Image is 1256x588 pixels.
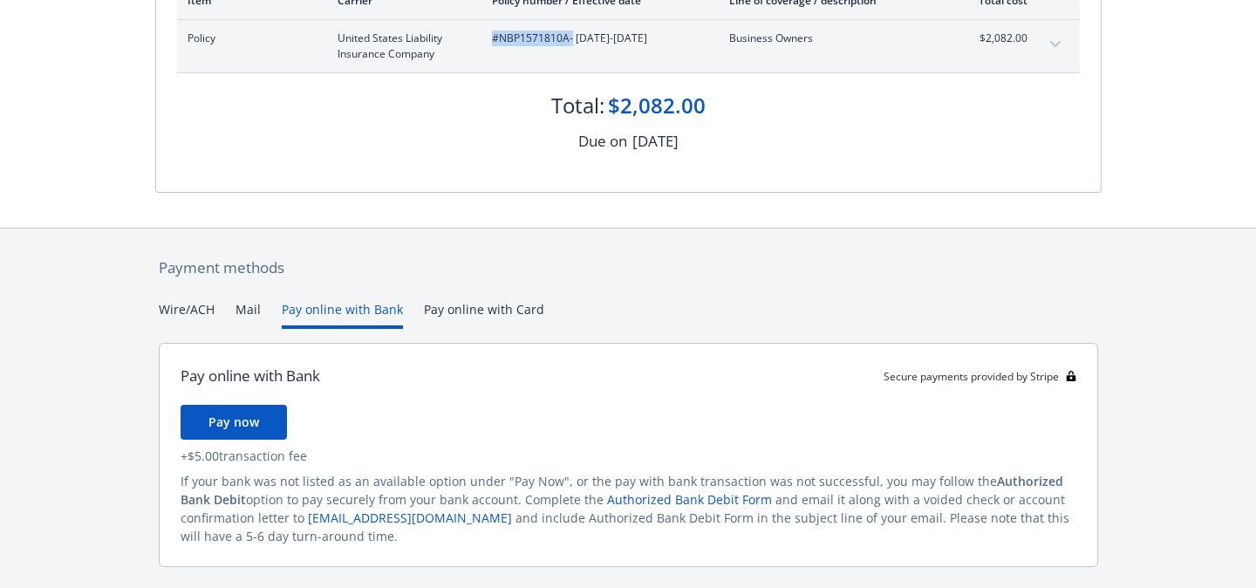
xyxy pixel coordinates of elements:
div: + $5.00 transaction fee [181,447,1076,465]
span: Authorized Bank Debit [181,473,1063,508]
span: Policy [188,31,310,46]
div: [DATE] [632,130,679,153]
button: Wire/ACH [159,300,215,329]
div: $2,082.00 [608,91,706,120]
button: expand content [1041,31,1069,58]
div: If your bank was not listed as an available option under "Pay Now", or the pay with bank transact... [181,472,1076,545]
div: Total: [551,91,604,120]
span: Business Owners [729,31,934,46]
span: United States Liability Insurance Company [338,31,464,62]
span: #NBP1571810A - [DATE]-[DATE] [492,31,701,46]
button: Pay now [181,405,287,440]
div: Pay online with Bank [181,365,320,387]
button: Pay online with Card [424,300,544,329]
button: Pay online with Bank [282,300,403,329]
div: Payment methods [159,256,1098,279]
button: Mail [235,300,261,329]
span: $2,082.00 [962,31,1027,46]
a: Authorized Bank Debit Form [607,491,772,508]
div: Due on [578,130,627,153]
div: Secure payments provided by Stripe [884,369,1076,384]
a: [EMAIL_ADDRESS][DOMAIN_NAME] [308,509,512,526]
div: PolicyUnited States Liability Insurance Company#NBP1571810A- [DATE]-[DATE]Business Owners$2,082.0... [177,20,1080,72]
span: Pay now [208,414,259,430]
